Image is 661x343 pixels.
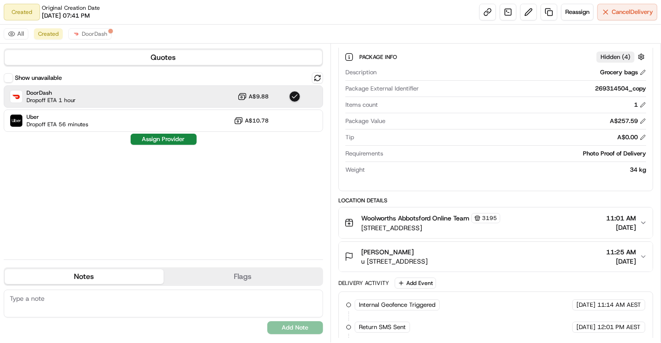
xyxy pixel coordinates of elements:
[395,278,436,289] button: Add Event
[345,149,383,158] span: Requirements
[361,247,414,257] span: [PERSON_NAME]
[26,121,88,128] span: Dropoff ETA 56 minutes
[345,117,385,125] span: Package Value
[131,134,197,145] button: Assign Provider
[34,28,63,39] button: Created
[387,149,646,158] div: Photo Proof of Delivery
[606,223,636,232] span: [DATE]
[617,133,646,142] div: A$0.00
[359,301,436,309] span: Internal Geofence Triggered
[339,207,653,238] button: Woolworths Abbotsford Online Team3195[STREET_ADDRESS]11:01 AM[DATE]
[238,92,269,101] button: A$9.88
[565,8,589,16] span: Reassign
[38,30,59,38] span: Created
[15,74,62,82] label: Show unavailable
[606,247,636,257] span: 11:25 AM
[606,257,636,266] span: [DATE]
[73,30,80,38] img: doordash_logo_v2.png
[345,68,377,77] span: Description
[601,53,630,61] span: Hidden ( 4 )
[82,30,107,38] span: DoorDash
[423,84,646,93] div: 269314504_copy
[361,223,500,233] span: [STREET_ADDRESS]
[10,115,22,127] img: Uber
[561,4,594,20] button: Reassign
[345,166,365,174] span: Weight
[597,301,641,309] span: 11:14 AM AEST
[610,117,646,125] div: A$257.59
[5,269,164,284] button: Notes
[359,53,399,61] span: Package Info
[345,84,419,93] span: Package External Identifier
[359,323,406,331] span: Return SMS Sent
[26,89,76,97] span: DoorDash
[576,301,595,309] span: [DATE]
[234,116,269,125] button: A$10.78
[164,269,323,284] button: Flags
[482,214,497,222] span: 3195
[369,166,646,174] div: 34 kg
[338,197,653,204] div: Location Details
[600,68,646,77] div: Grocery bags
[4,28,28,39] button: All
[576,323,595,331] span: [DATE]
[42,12,90,20] span: [DATE] 07:41 PM
[5,50,322,65] button: Quotes
[596,51,647,63] button: Hidden (4)
[26,113,88,121] span: Uber
[345,133,354,142] span: Tip
[597,323,641,331] span: 12:01 PM AEST
[245,117,269,124] span: A$10.78
[361,214,469,223] span: Woolworths Abbotsford Online Team
[606,214,636,223] span: 11:01 AM
[634,101,646,109] div: 1
[612,8,653,16] span: Cancel Delivery
[339,242,653,272] button: [PERSON_NAME]u [STREET_ADDRESS]11:25 AM[DATE]
[345,101,378,109] span: Items count
[597,4,657,20] button: CancelDelivery
[338,279,389,287] div: Delivery Activity
[68,28,112,39] button: DoorDash
[10,91,22,103] img: DoorDash
[42,4,100,12] span: Original Creation Date
[361,257,428,266] span: u [STREET_ADDRESS]
[26,97,76,104] span: Dropoff ETA 1 hour
[249,93,269,100] span: A$9.88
